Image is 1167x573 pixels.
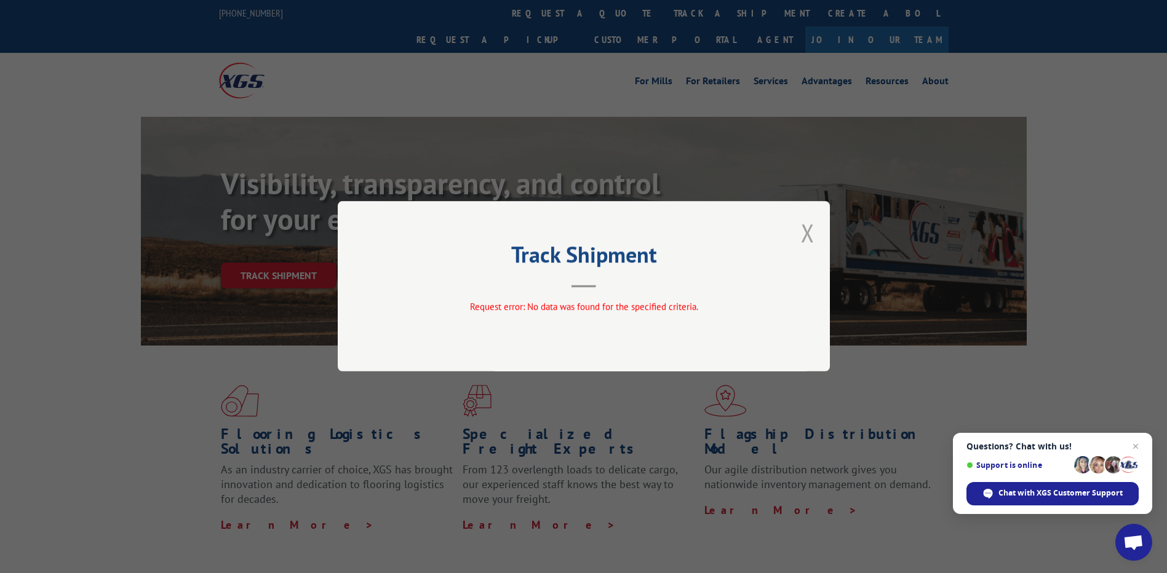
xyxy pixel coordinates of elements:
[966,441,1139,451] span: Questions? Chat with us!
[998,488,1123,499] span: Chat with XGS Customer Support
[801,216,815,249] button: Close modal
[966,460,1070,470] span: Support is online
[469,301,698,313] span: Request error: No data was found for the specified criteria.
[1115,524,1152,561] a: Open chat
[399,246,768,269] h2: Track Shipment
[966,482,1139,505] span: Chat with XGS Customer Support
